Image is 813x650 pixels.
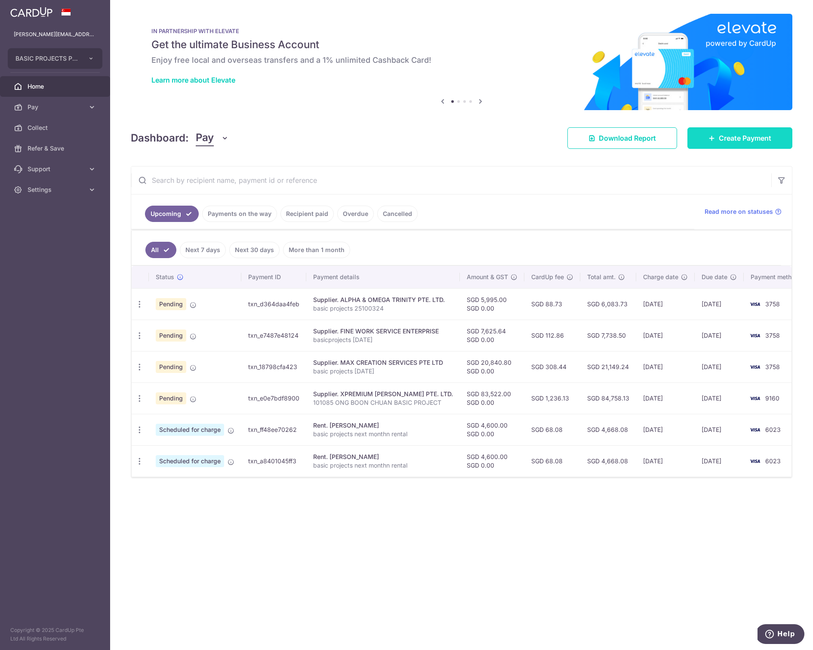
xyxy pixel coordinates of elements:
span: Support [28,165,84,173]
span: Read more on statuses [705,207,773,216]
td: [DATE] [636,351,695,382]
span: Pending [156,361,186,373]
span: Charge date [643,273,678,281]
img: Bank Card [746,393,764,404]
a: Cancelled [377,206,418,222]
td: [DATE] [636,414,695,445]
td: SGD 4,600.00 SGD 0.00 [460,445,524,477]
td: SGD 84,758.13 [580,382,636,414]
img: Bank Card [746,362,764,372]
p: basic projects [DATE] [313,367,453,376]
a: Payments on the way [202,206,277,222]
input: Search by recipient name, payment id or reference [131,166,771,194]
a: Overdue [337,206,374,222]
td: SGD 7,738.50 [580,320,636,351]
span: Refer & Save [28,144,84,153]
span: Create Payment [719,133,771,143]
a: Download Report [567,127,677,149]
td: [DATE] [636,382,695,414]
span: Pending [156,298,186,310]
td: [DATE] [695,445,744,477]
span: Total amt. [587,273,616,281]
span: Download Report [599,133,656,143]
a: Recipient paid [280,206,334,222]
th: Payment details [306,266,460,288]
img: Bank Card [746,330,764,341]
td: SGD 4,668.08 [580,445,636,477]
div: Rent. [PERSON_NAME] [313,421,453,430]
iframe: Opens a widget where you can find more information [758,624,804,646]
span: Pay [28,103,84,111]
a: Upcoming [145,206,199,222]
div: Supplier. ALPHA & OMEGA TRINITY PTE. LTD. [313,296,453,304]
img: Bank Card [746,425,764,435]
a: Read more on statuses [705,207,782,216]
span: Home [28,82,84,91]
span: 6023 [765,457,781,465]
td: txn_ff48ee70262 [241,414,306,445]
a: More than 1 month [283,242,350,258]
td: SGD 5,995.00 SGD 0.00 [460,288,524,320]
div: Rent. [PERSON_NAME] [313,453,453,461]
img: Renovation banner [131,14,792,110]
td: txn_d364daa4feb [241,288,306,320]
img: Bank Card [746,299,764,309]
button: BASIC PROJECTS PTE LTD [8,48,102,69]
span: Amount & GST [467,273,508,281]
td: [DATE] [695,351,744,382]
img: Bank Card [746,456,764,466]
button: Pay [196,130,229,146]
td: [DATE] [636,320,695,351]
td: SGD 308.44 [524,351,580,382]
td: SGD 21,149.24 [580,351,636,382]
td: SGD 68.08 [524,414,580,445]
a: All [145,242,176,258]
p: basic projects 25100324 [313,304,453,313]
span: 3758 [765,363,780,370]
span: 3758 [765,332,780,339]
span: BASIC PROJECTS PTE LTD [15,54,79,63]
td: [DATE] [636,288,695,320]
img: CardUp [10,7,52,17]
a: Learn more about Elevate [151,76,235,84]
p: basicprojects [DATE] [313,336,453,344]
td: SGD 20,840.80 SGD 0.00 [460,351,524,382]
span: 6023 [765,426,781,433]
span: Due date [702,273,727,281]
td: SGD 83,522.00 SGD 0.00 [460,382,524,414]
span: Status [156,273,174,281]
span: Settings [28,185,84,194]
p: basic projects next monthn rental [313,430,453,438]
td: SGD 68.08 [524,445,580,477]
td: [DATE] [636,445,695,477]
p: 101085 ONG BOON CHUAN BASIC PROJECT [313,398,453,407]
td: txn_a8401045ff3 [241,445,306,477]
td: SGD 112.86 [524,320,580,351]
span: CardUp fee [531,273,564,281]
span: Pending [156,330,186,342]
span: Scheduled for charge [156,455,224,467]
td: txn_e7487e48124 [241,320,306,351]
td: SGD 1,236.13 [524,382,580,414]
a: Create Payment [687,127,792,149]
span: 9160 [765,394,779,402]
a: Next 7 days [180,242,226,258]
h4: Dashboard: [131,130,189,146]
p: IN PARTNERSHIP WITH ELEVATE [151,28,772,34]
td: SGD 88.73 [524,288,580,320]
td: txn_e0e7bdf8900 [241,382,306,414]
div: Supplier. MAX CREATION SERVICES PTE LTD [313,358,453,367]
td: [DATE] [695,320,744,351]
td: SGD 7,625.64 SGD 0.00 [460,320,524,351]
td: SGD 4,668.08 [580,414,636,445]
td: SGD 4,600.00 SGD 0.00 [460,414,524,445]
td: [DATE] [695,414,744,445]
span: Scheduled for charge [156,424,224,436]
a: Next 30 days [229,242,280,258]
p: basic projects next monthn rental [313,461,453,470]
div: Supplier. FINE WORK SERVICE ENTERPRISE [313,327,453,336]
span: 3758 [765,300,780,308]
span: Collect [28,123,84,132]
td: txn_18798cfa423 [241,351,306,382]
